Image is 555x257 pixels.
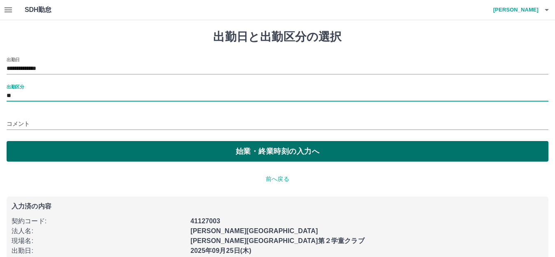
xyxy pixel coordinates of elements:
[190,218,220,225] b: 41127003
[7,30,548,44] h1: 出勤日と出勤区分の選択
[7,141,548,162] button: 始業・終業時刻の入力へ
[12,216,186,226] p: 契約コード :
[7,83,24,90] label: 出勤区分
[190,227,318,234] b: [PERSON_NAME][GEOGRAPHIC_DATA]
[12,203,543,210] p: 入力済の内容
[12,246,186,256] p: 出勤日 :
[12,226,186,236] p: 法人名 :
[12,236,186,246] p: 現場名 :
[190,247,251,254] b: 2025年09月25日(木)
[190,237,365,244] b: [PERSON_NAME][GEOGRAPHIC_DATA]第２学童クラブ
[7,56,20,63] label: 出勤日
[7,175,548,183] p: 前へ戻る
